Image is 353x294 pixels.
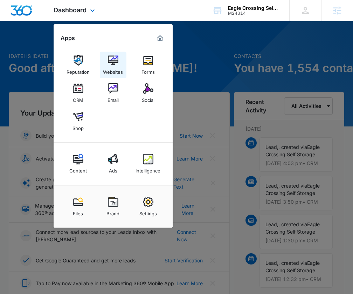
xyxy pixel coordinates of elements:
[135,52,161,78] a: Forms
[108,94,119,103] div: Email
[135,80,161,106] a: Social
[100,52,126,78] a: Websites
[228,5,279,11] div: account name
[69,164,87,174] div: Content
[135,193,161,220] a: Settings
[100,150,126,177] a: Ads
[154,33,166,44] a: Marketing 360® Dashboard
[72,122,84,131] div: Shop
[65,80,91,106] a: CRM
[103,66,123,75] div: Websites
[142,94,154,103] div: Social
[100,80,126,106] a: Email
[61,35,75,41] h2: Apps
[65,193,91,220] a: Files
[109,164,117,174] div: Ads
[65,150,91,177] a: Content
[228,11,279,16] div: account id
[106,207,119,216] div: Brand
[73,207,83,216] div: Files
[54,6,86,14] span: Dashboard
[100,193,126,220] a: Brand
[136,164,160,174] div: Intelligence
[65,108,91,135] a: Shop
[139,207,157,216] div: Settings
[73,94,83,103] div: CRM
[135,150,161,177] a: Intelligence
[141,66,155,75] div: Forms
[65,52,91,78] a: Reputation
[67,66,90,75] div: Reputation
